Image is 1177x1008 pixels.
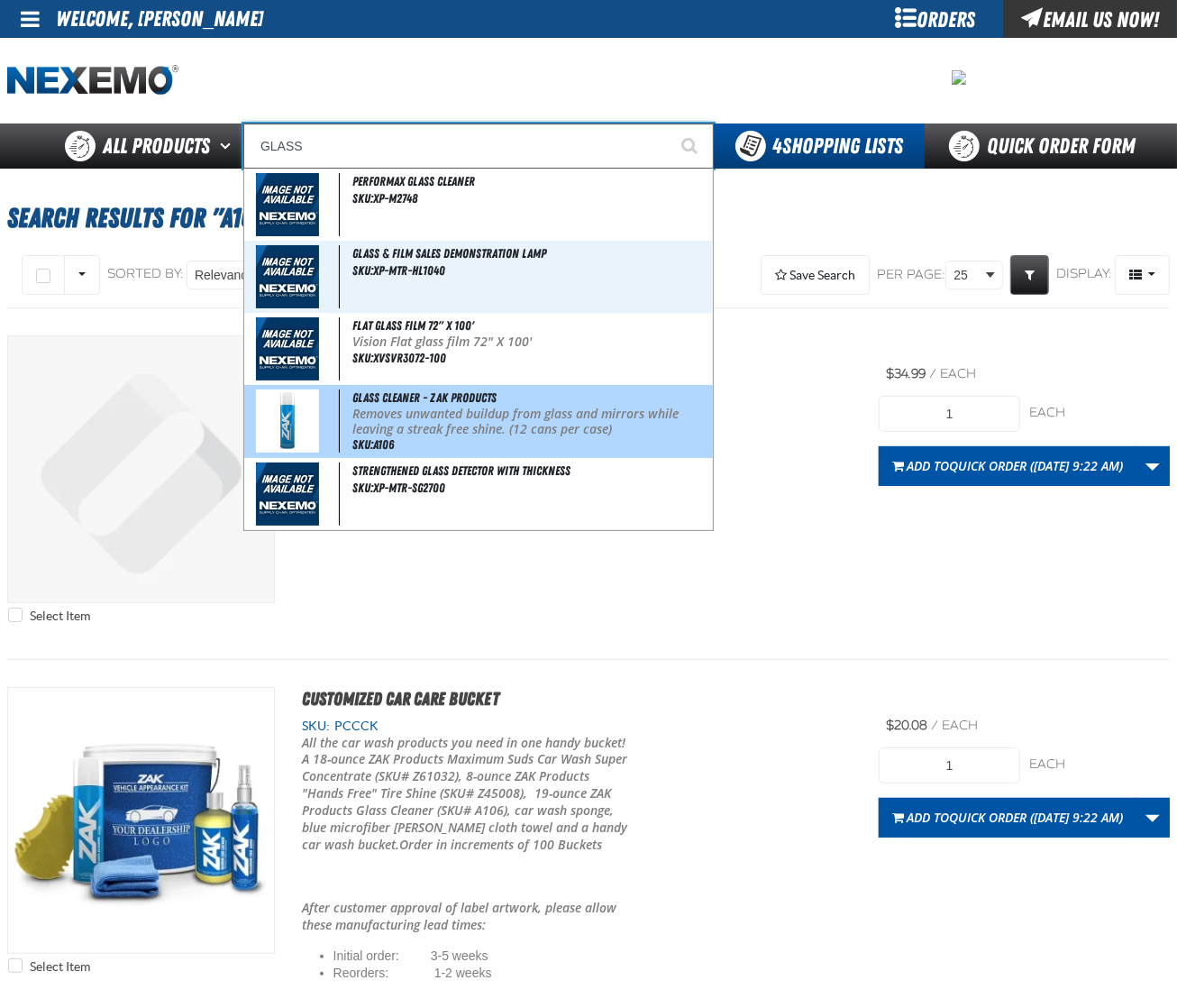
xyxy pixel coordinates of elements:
img: missing_image.jpg [256,173,319,236]
img: 101e2d29ebe5c13c135f6d33ff989c39.png [952,70,966,85]
a: Home [7,65,178,96]
button: Open All Products pages [214,124,243,169]
img: 5b11587ba03dd154930756-glasscleaner_rotation_0000-2.jpg [256,389,319,453]
span: SKU:XP-MTR-SG2700 [352,481,445,495]
button: You have 4 Shopping Lists. Open to view details [714,124,925,169]
span: Shopping Lists [772,133,903,159]
span: each [942,718,978,733]
img: missing_image.jpg [256,317,319,380]
li: Initial order: 3-5 weeks [333,948,632,965]
img: Customized Car Care Bucket [8,688,274,954]
span: SKU:XP-MTR-HL1040 [352,263,445,278]
input: Product Quantity [879,396,1019,432]
input: Search [243,124,714,169]
button: Rows selection options [64,255,100,295]
span: Per page: [877,267,945,284]
span: 25 [953,266,982,285]
span: Quick Order ([DATE] 9:22 AM) [949,809,1123,826]
span: All Products [103,130,210,162]
a: More Actions [1136,446,1170,486]
a: Expand or Collapse Grid Filters [1010,255,1049,295]
span: / [929,366,936,381]
span: Performax Glass Cleaner [352,174,475,188]
p: Vision Flat glass film 72" X 100' [352,334,709,350]
img: Nexemo logo [7,65,178,96]
img: missing_image.jpg [256,245,319,308]
label: Select Item [8,608,90,625]
p: All the car wash products you need in one handy bucket! A 18-ounce ZAK Products Maximum Suds Car ... [302,735,632,854]
input: Product Quantity [879,747,1019,783]
button: Add toQuick Order ([DATE] 9:22 AM) [879,446,1136,486]
img: missing_image.jpg [256,463,319,526]
span: SKU:XVSVR3072-100 [352,351,446,365]
span: Sorted By: [107,267,184,282]
span: each [940,366,976,381]
span: Order in increments of 100 Buckets [399,836,602,853]
span: Product Grid Views Toolbar [1116,256,1169,294]
span: Glass & Film Sales Demonstration Lamp [352,246,546,261]
button: Add toQuick Order ([DATE] 9:22 AM) [879,798,1136,838]
button: Product Grid Views Toolbar [1115,255,1170,295]
span: $20.08 [886,718,927,733]
label: Select Item [8,958,90,976]
div: each [1029,405,1170,422]
h1: Search Results for "A106" [7,194,1170,243]
div: SKU: [302,718,853,735]
span: SKU:A106 [352,437,394,452]
button: Start Searching [669,124,714,169]
span: Glass Cleaner - ZAK Products [352,390,497,405]
input: Select Item [8,958,23,973]
span: Strengthened Glass Detector with Thickness [352,463,570,478]
span: SKU:XP-M2748 [352,191,417,206]
a: View Details of the The Reach [8,336,274,602]
span: Add to [907,809,1123,826]
span: Save Search [789,268,855,282]
span: Quick Order ([DATE] 9:22 AM) [949,457,1123,474]
a: Quick Order Form [925,124,1169,169]
div: each [1029,756,1170,774]
span: $34.99 [886,366,926,381]
li: Reorders: 1-2 weeks [333,965,632,999]
span: Add to [907,457,1123,474]
img: The Reach [8,336,274,602]
span: After customer approval of label artwork, please allow these manufacturing lead times: [302,899,616,933]
a: More Actions [1136,798,1170,838]
input: Select Item [8,608,23,622]
p: Removes unwanted buildup from glass and mirrors while leaving a streak free shine. (12 cans per c... [352,407,709,437]
span: / [931,718,938,733]
span: Display: [1056,267,1112,282]
span: Flat Glass Film 72" X 100' [352,318,474,333]
: View Details of the Customized Car Care Bucket [8,688,274,954]
a: Customized Car Care Bucket [302,688,499,710]
span: Relevance [195,266,254,285]
span: PCCCK [330,719,379,733]
strong: 4 [772,133,782,159]
button: Expand or Collapse Saved Search drop-down to save a search query [761,255,870,295]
